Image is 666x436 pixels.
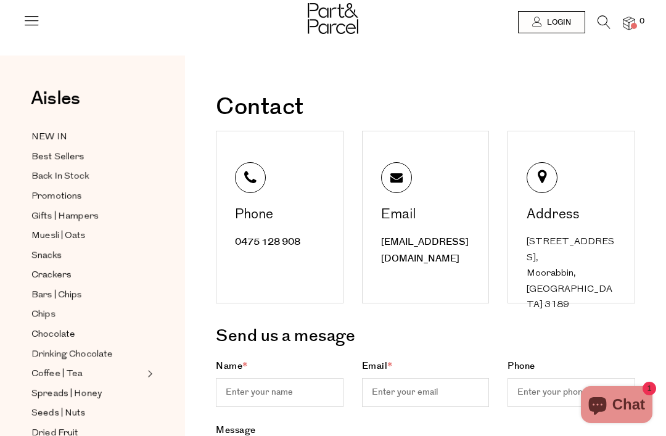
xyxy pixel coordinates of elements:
[31,208,144,224] a: Gifts | Hampers
[31,228,144,244] a: Muesli | Oats
[31,288,82,303] span: Bars | Chips
[308,3,358,34] img: Part&Parcel
[31,327,144,342] a: Chocolate
[31,169,144,184] a: Back In Stock
[31,209,99,224] span: Gifts | Hampers
[235,236,300,249] a: 0475 128 908
[216,322,635,350] h3: Send us a mesage
[31,249,62,263] span: Snacks
[31,170,89,184] span: Back In Stock
[31,189,82,204] span: Promotions
[31,367,83,382] span: Coffee | Tea
[362,378,490,407] input: Email*
[577,386,656,426] inbox-online-store-chat: Shopify online store chat
[235,208,327,222] div: Phone
[31,150,84,165] span: Best Sellers
[381,208,474,222] div: Email
[31,85,80,112] span: Aisles
[31,268,72,283] span: Crackers
[31,327,75,342] span: Chocolate
[381,236,469,265] a: [EMAIL_ADDRESS][DOMAIN_NAME]
[31,229,86,244] span: Muesli | Oats
[31,130,144,145] a: NEW IN
[31,149,144,165] a: Best Sellers
[31,308,55,323] span: Chips
[31,366,144,382] a: Coffee | Tea
[216,96,635,119] h1: Contact
[508,360,635,407] label: Phone
[527,208,619,222] div: Address
[31,307,144,323] a: Chips
[31,287,144,303] a: Bars | Chips
[623,17,635,30] a: 0
[31,387,102,401] span: Spreads | Honey
[31,347,113,362] span: Drinking Chocolate
[144,366,153,381] button: Expand/Collapse Coffee | Tea
[636,16,647,27] span: 0
[31,268,144,283] a: Crackers
[216,378,343,407] input: Name*
[362,360,490,407] label: Email
[527,234,619,313] div: [STREET_ADDRESS], Moorabbin, [GEOGRAPHIC_DATA] 3189
[31,406,144,421] a: Seeds | Nuts
[31,89,80,120] a: Aisles
[31,130,67,145] span: NEW IN
[508,378,635,407] input: Phone
[518,11,585,33] a: Login
[216,360,343,407] label: Name
[31,189,144,204] a: Promotions
[544,17,571,28] span: Login
[31,248,144,263] a: Snacks
[31,406,86,421] span: Seeds | Nuts
[31,386,144,401] a: Spreads | Honey
[31,347,144,362] a: Drinking Chocolate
